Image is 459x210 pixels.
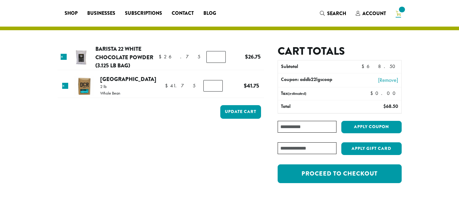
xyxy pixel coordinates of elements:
span: $ [245,53,248,61]
bdi: 26.75 [245,53,261,61]
th: Subtotal [278,60,352,73]
input: Product quantity [203,80,223,92]
bdi: 68.50 [362,63,398,69]
input: Product quantity [206,51,226,63]
span: Contact [172,10,194,17]
p: Whole Bean [100,91,120,95]
button: Update cart [220,105,261,119]
span: $ [383,103,386,109]
th: Tax [278,87,365,100]
th: Coupon: addb22lgscoop [278,73,352,87]
span: $ [370,90,375,96]
bdi: 41.75 [244,82,259,90]
button: Apply coupon [341,121,402,133]
span: $ [244,82,247,90]
a: Remove this item [62,83,68,89]
span: $ [165,82,170,89]
a: Search [315,8,351,18]
a: [GEOGRAPHIC_DATA] [100,75,156,83]
a: Remove this item [61,54,67,60]
bdi: 26.75 [159,53,200,60]
img: Barista 22 Sweet Ground White Chocolate Powder [71,47,91,67]
a: [Remove] [355,76,398,84]
span: Shop [65,10,78,17]
a: Shop [60,8,82,18]
p: 2 lb [100,84,120,89]
span: Account [362,10,386,17]
span: Search [327,10,346,17]
th: Total [278,100,352,113]
span: $ [159,53,164,60]
small: (estimated) [288,91,306,96]
span: Blog [203,10,216,17]
a: Proceed to checkout [278,164,401,183]
h2: Cart totals [278,45,401,58]
span: Businesses [87,10,115,17]
img: Guatemala [74,76,94,96]
a: Barista 22 White Chocolate Powder (3.125 lb bag) [95,45,153,69]
span: Subscriptions [125,10,162,17]
span: $ [362,63,367,69]
bdi: 0.00 [370,90,398,96]
bdi: 41.75 [165,82,196,89]
button: Apply Gift Card [341,142,402,155]
bdi: 68.50 [383,103,398,109]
